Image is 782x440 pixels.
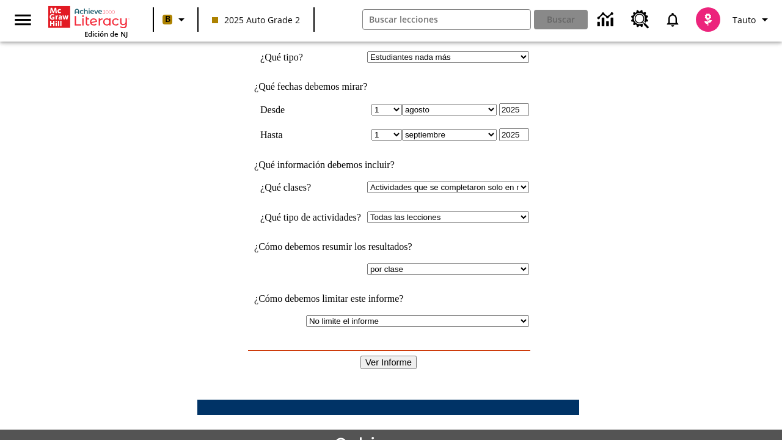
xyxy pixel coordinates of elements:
input: Ver Informe [360,356,417,369]
td: ¿Cómo debemos resumir los resultados? [248,241,529,252]
button: Boost El color de la clase es anaranjado claro. Cambiar el color de la clase. [158,9,194,31]
div: Portada [48,4,128,38]
td: ¿Qué tipo de actividades? [260,211,361,223]
span: B [165,12,170,27]
a: Centro de información [590,3,624,37]
td: Hasta [260,128,361,141]
img: avatar image [696,7,720,32]
td: ¿Qué clases? [260,182,361,193]
button: Escoja un nuevo avatar [689,4,728,35]
button: Abrir el menú lateral [5,2,41,38]
button: Perfil/Configuración [728,9,777,31]
td: ¿Cómo debemos limitar este informe? [248,293,529,304]
td: ¿Qué información debemos incluir? [248,159,529,170]
td: ¿Qué tipo? [260,51,361,63]
a: Notificaciones [657,4,689,35]
input: Buscar campo [363,10,531,29]
span: Tauto [733,13,756,26]
td: Desde [260,103,361,116]
span: Edición de NJ [84,29,128,38]
span: 2025 Auto Grade 2 [212,13,300,26]
a: Centro de recursos, Se abrirá en una pestaña nueva. [624,3,657,36]
td: ¿Qué fechas debemos mirar? [248,81,529,92]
